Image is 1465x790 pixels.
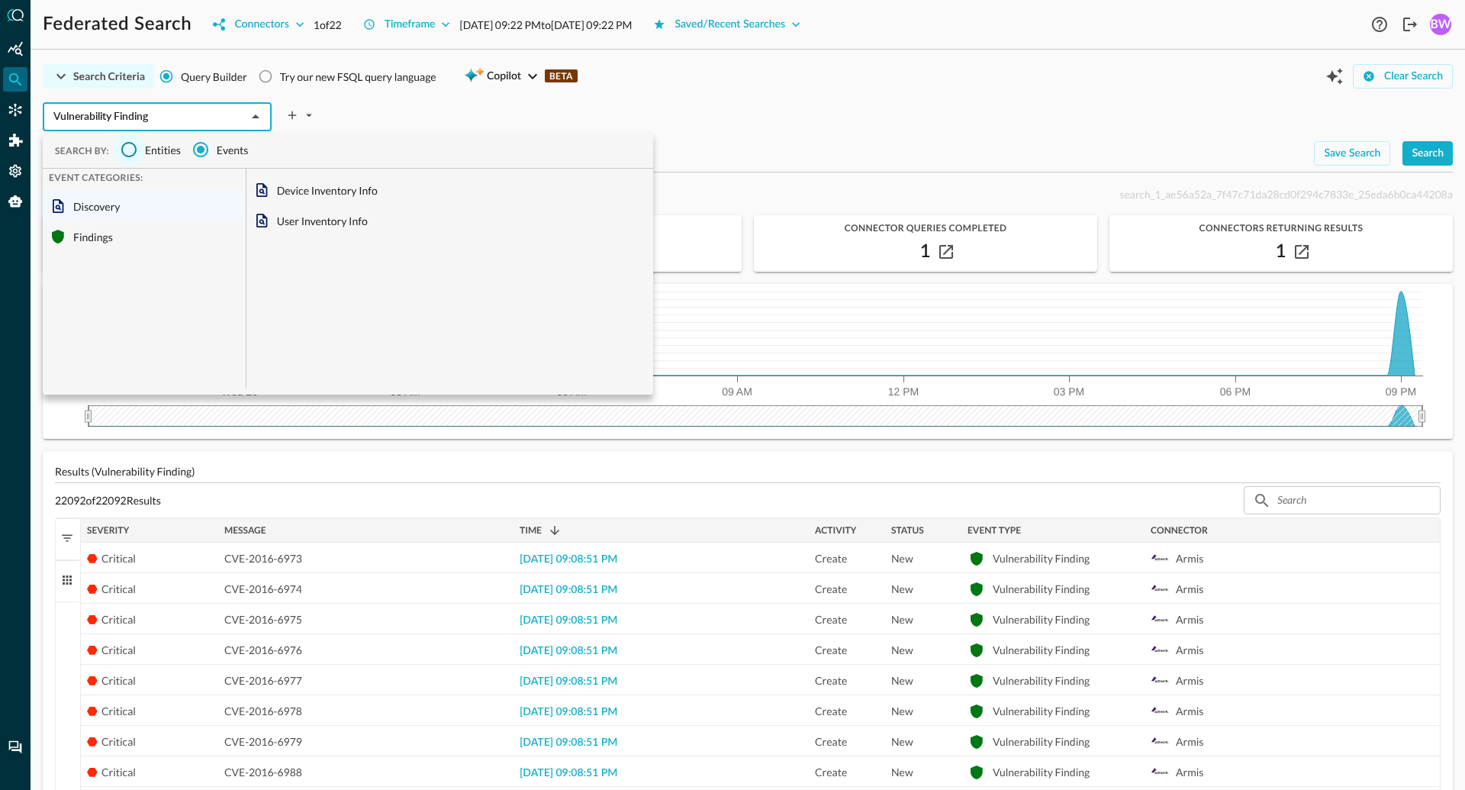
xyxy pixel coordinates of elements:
[993,757,1090,788] div: Vulnerability Finding
[43,221,246,252] div: Findings
[1220,385,1251,398] tspan: 06 PM
[675,15,785,34] div: Saved/Recent Searches
[101,727,136,757] div: Critical
[1384,67,1443,86] div: Clear Search
[3,159,27,183] div: Settings
[245,106,266,127] button: Close
[47,108,242,127] input: Select an Event Type
[520,615,617,626] span: [DATE] 09:08:51 PM
[891,605,913,635] span: New
[520,525,542,536] span: Time
[101,757,136,788] div: Critical
[993,605,1090,635] div: Vulnerability Finding
[284,103,317,127] button: plus-arrow-button
[101,666,136,696] div: Critical
[314,17,342,33] p: 1 of 22
[1367,12,1392,37] button: Help
[520,707,617,717] span: [DATE] 09:08:51 PM
[968,525,1021,536] span: Event Type
[487,67,521,86] span: Copilot
[354,12,460,37] button: Timeframe
[520,768,617,779] span: [DATE] 09:08:51 PM
[815,635,847,666] span: Create
[815,543,847,574] span: Create
[891,635,913,666] span: New
[891,696,913,727] span: New
[43,64,154,89] button: Search Criteria
[891,727,913,757] span: New
[1430,14,1451,35] div: BW
[224,696,302,727] span: CVE-2016-6978
[1314,141,1390,166] button: Save Search
[815,757,847,788] span: Create
[888,385,919,398] tspan: 12 PM
[145,142,181,158] span: Entities
[815,525,856,536] span: Activity
[1151,550,1169,568] svg: Armis Centrix
[993,543,1090,574] div: Vulnerability Finding
[246,175,653,205] div: Device Inventory Info
[101,605,136,635] div: Critical
[815,574,847,605] span: Create
[224,525,266,536] span: Message
[1054,385,1084,398] tspan: 03 PM
[217,142,249,158] span: Events
[815,696,847,727] span: Create
[1151,525,1208,536] span: Connector
[993,696,1090,727] div: Vulnerability Finding
[87,525,129,536] span: Severity
[1412,144,1444,163] div: Search
[1176,727,1203,757] div: Armis
[459,17,632,33] p: [DATE] 09:22 PM to [DATE] 09:22 PM
[1176,696,1203,727] div: Armis
[3,67,27,92] div: Federated Search
[1386,385,1416,398] tspan: 09 PM
[224,727,302,757] span: CVE-2016-6979
[1151,733,1169,751] svg: Armis Centrix
[1176,757,1203,788] div: Armis
[1277,486,1405,514] input: Search
[73,67,145,86] div: Search Criteria
[815,666,847,696] span: Create
[224,666,302,696] span: CVE-2016-6977
[1119,188,1453,201] span: search_1_ae56a52a_7f47c71da28cd0f294c7833e_25eda6b0ca44208a
[815,727,847,757] span: Create
[891,666,913,696] span: New
[43,12,192,37] h1: Federated Search
[204,12,313,37] button: Connectors
[520,585,617,595] span: [DATE] 09:08:51 PM
[1324,144,1380,163] div: Save Search
[101,574,136,605] div: Critical
[891,525,924,536] span: Status
[1151,672,1169,690] svg: Armis Centrix
[3,735,27,759] div: Chat
[224,605,302,635] span: CVE-2016-6975
[993,727,1090,757] div: Vulnerability Finding
[224,543,302,574] span: CVE-2016-6973
[1176,543,1203,574] div: Armis
[1402,141,1453,166] button: Search
[993,666,1090,696] div: Vulnerability Finding
[520,737,617,748] span: [DATE] 09:08:51 PM
[101,543,136,574] div: Critical
[1151,611,1169,629] svg: Armis Centrix
[1276,240,1286,264] h2: 1
[224,635,302,666] span: CVE-2016-6976
[520,554,617,565] span: [DATE] 09:08:51 PM
[1151,763,1169,782] svg: Armis Centrix
[815,605,847,635] span: Create
[644,12,810,37] button: Saved/Recent Searches
[520,676,617,687] span: [DATE] 09:08:51 PM
[891,543,913,574] span: New
[920,240,931,264] h2: 1
[1151,580,1169,598] svg: Armis Centrix
[280,69,436,85] div: Try our new FSQL query language
[234,15,288,34] div: Connectors
[1151,641,1169,659] svg: Armis Centrix
[246,205,653,236] div: User Inventory Info
[455,64,587,89] button: CopilotBETA
[3,37,27,61] div: Summary Insights
[4,128,28,153] div: Addons
[993,574,1090,605] div: Vulnerability Finding
[520,646,617,656] span: [DATE] 09:08:51 PM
